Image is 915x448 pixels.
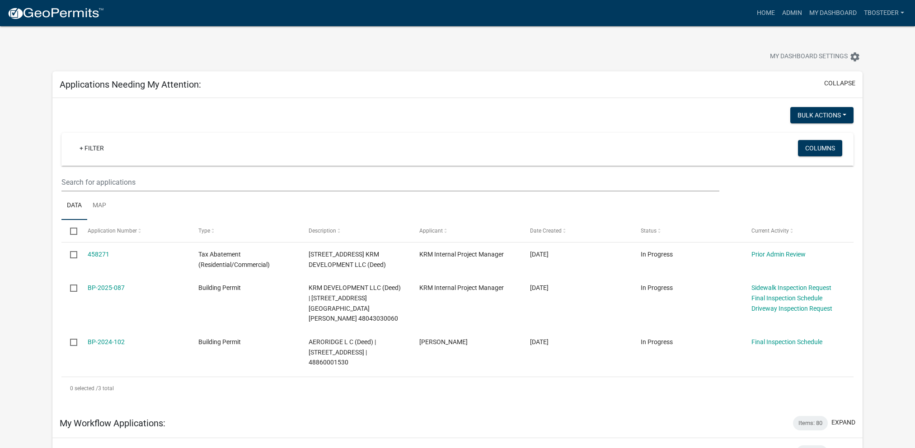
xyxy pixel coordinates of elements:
[753,5,779,22] a: Home
[521,220,632,242] datatable-header-cell: Date Created
[763,48,868,65] button: My Dashboard Settingssettings
[70,385,98,392] span: 0 selected /
[198,338,241,345] span: Building Permit
[61,191,87,220] a: Data
[60,418,165,429] h5: My Workflow Applications:
[641,228,657,234] span: Status
[751,251,806,258] a: Prior Admin Review
[641,251,673,258] span: In Progress
[849,51,860,62] i: settings
[632,220,743,242] datatable-header-cell: Status
[751,338,822,345] a: Final Inspection Schedule
[61,377,854,400] div: 3 total
[793,416,828,430] div: Items: 80
[88,251,109,258] a: 458271
[770,51,848,62] span: My Dashboard Settings
[88,284,125,291] a: BP-2025-087
[300,220,411,242] datatable-header-cell: Description
[60,79,201,90] h5: Applications Needing My Attention:
[309,228,336,234] span: Description
[309,251,386,268] span: 505 N 20TH ST KRM DEVELOPMENT LLC (Deed)
[198,228,210,234] span: Type
[751,294,822,302] a: Final Inspection Schedule
[530,284,549,291] span: 04/28/2025
[61,173,719,191] input: Search for applications
[72,140,111,156] a: + Filter
[831,418,855,427] button: expand
[419,228,443,234] span: Applicant
[798,140,842,156] button: Columns
[779,5,806,22] a: Admin
[530,338,549,345] span: 07/31/2024
[87,191,112,220] a: Map
[61,220,79,242] datatable-header-cell: Select
[530,251,549,258] span: 08/01/2025
[198,284,241,291] span: Building Permit
[79,220,190,242] datatable-header-cell: Application Number
[751,284,831,291] a: Sidewalk Inspection Request
[88,338,125,345] a: BP-2024-102
[824,79,855,88] button: collapse
[198,251,270,268] span: Tax Abatement (Residential/Commercial)
[742,220,853,242] datatable-header-cell: Current Activity
[419,284,504,291] span: KRM Internal Project Manager
[52,98,863,409] div: collapse
[411,220,521,242] datatable-header-cell: Applicant
[790,107,854,123] button: Bulk Actions
[641,284,673,291] span: In Progress
[419,338,468,345] span: tyler
[309,284,401,322] span: KRM DEVELOPMENT LLC (Deed) | 1602 E GIRARD AVE | 48043030060
[189,220,300,242] datatable-header-cell: Type
[751,305,832,312] a: Driveway Inspection Request
[530,228,562,234] span: Date Created
[88,228,137,234] span: Application Number
[806,5,860,22] a: My Dashboard
[309,338,376,366] span: AERORIDGE L C (Deed) | 1009 S JEFFERSON WAY | 48860001530
[751,228,789,234] span: Current Activity
[419,251,504,258] span: KRM Internal Project Manager
[641,338,673,345] span: In Progress
[860,5,908,22] a: tbosteder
